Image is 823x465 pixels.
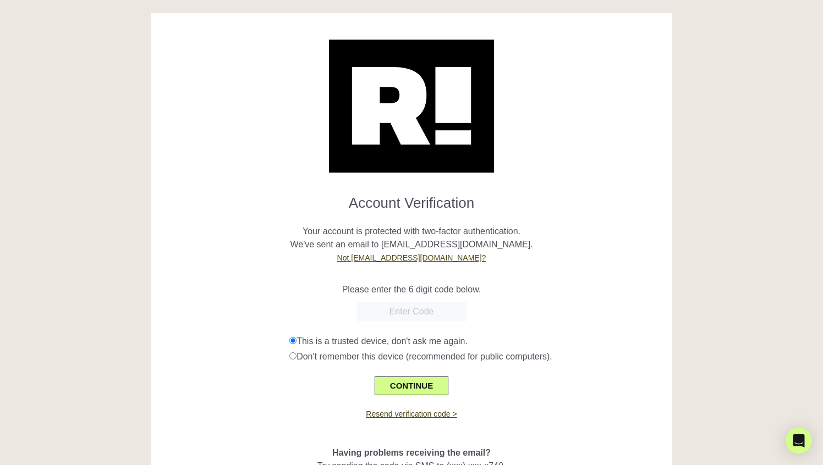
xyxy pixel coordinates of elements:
[159,212,663,264] p: Your account is protected with two-factor authentication. We've sent an email to [EMAIL_ADDRESS][...
[366,409,457,418] a: Resend verification code >
[332,448,491,457] span: Having problems receiving the email?
[159,186,663,212] h1: Account Verification
[159,283,663,296] p: Please enter the 6 digit code below.
[786,428,812,454] div: Open Intercom Messenger
[329,40,494,173] img: Retention.com
[289,350,663,363] div: Don't remember this device (recommended for public computers).
[289,335,663,348] div: This is a trusted device, don't ask me again.
[337,253,486,262] a: Not [EMAIL_ADDRESS][DOMAIN_NAME]?
[375,377,448,395] button: CONTINUE
[356,302,467,322] input: Enter Code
